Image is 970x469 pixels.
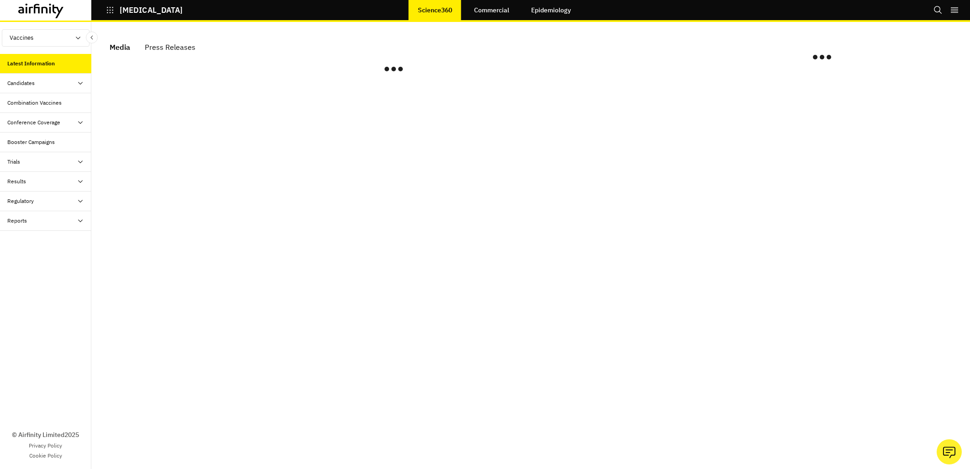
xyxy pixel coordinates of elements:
button: Close Sidebar [86,32,98,43]
p: [MEDICAL_DATA] [120,6,183,14]
div: Regulatory [7,197,34,205]
button: Search [933,2,943,18]
button: [MEDICAL_DATA] [106,2,183,18]
div: Press Releases [145,40,195,54]
button: Vaccines [2,29,90,47]
div: Conference Coverage [7,118,60,127]
p: Science360 [418,6,452,14]
div: Media [110,40,130,54]
div: Candidates [7,79,35,87]
div: Trials [7,158,20,166]
div: Booster Campaigns [7,138,55,146]
div: Results [7,177,26,186]
a: Privacy Policy [29,442,62,450]
p: © Airfinity Limited 2025 [12,430,79,440]
div: Reports [7,217,27,225]
a: Cookie Policy [29,452,62,460]
div: Latest Information [7,59,55,68]
button: Ask our analysts [937,439,962,464]
div: Combination Vaccines [7,99,62,107]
